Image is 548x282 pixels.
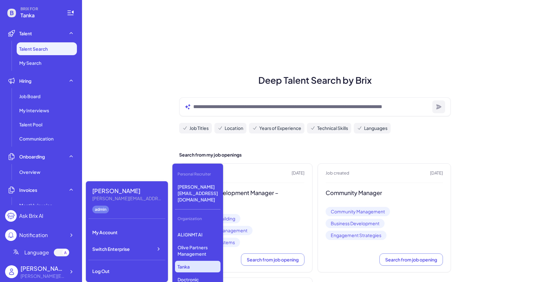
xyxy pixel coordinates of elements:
[326,207,390,216] span: Community Management
[189,125,209,132] span: Job Titles
[292,170,304,176] span: [DATE]
[92,206,109,213] div: admin
[171,73,459,87] h1: Deep Talent Search by Brix
[19,60,41,66] span: My Search
[19,46,48,52] span: Talent Search
[19,231,48,239] div: Notification
[5,265,18,278] img: user_logo.png
[175,242,220,260] p: Olive Partners Management
[19,121,42,128] span: Talent Pool
[21,12,59,19] span: Tanka
[19,78,31,84] span: Hiring
[88,225,165,239] div: My Account
[175,229,220,240] p: ALIGNMT AI
[19,30,32,37] span: Talent
[430,170,443,176] span: [DATE]
[179,151,451,158] h2: Search from my job openings
[19,135,54,142] span: Communication
[259,125,301,132] span: Years of Experience
[247,257,299,262] span: Search from job opening
[175,181,220,205] p: [PERSON_NAME][EMAIL_ADDRESS][DOMAIN_NAME]
[379,253,443,266] button: Search from job opening
[21,273,65,279] div: Maggie@joinbrix.com
[364,125,387,132] span: Languages
[92,186,163,195] div: Maggie
[19,187,37,193] span: Invoices
[19,212,43,220] div: Ask Brix AI
[19,153,45,160] span: Onboarding
[88,264,165,278] div: Log Out
[175,213,220,224] div: Organization
[19,202,53,209] span: Monthly invoice
[175,261,220,272] p: Tanka
[24,249,49,256] span: Language
[241,253,304,266] button: Search from job opening
[326,231,386,240] span: Engagement Strategies
[92,246,130,252] span: Switch Enterprise
[19,169,40,175] span: Overview
[21,264,65,273] div: Maggie
[92,195,163,202] div: Maggie@joinbrix.com
[326,219,385,228] span: Business Development
[326,189,443,197] h3: Community Manager
[19,107,49,114] span: My Interviews
[326,170,349,176] span: Job created
[317,125,348,132] span: Technical Skills
[225,125,243,132] span: Location
[175,169,220,180] div: Personal Recruiter
[19,93,40,99] span: Job Board
[187,189,304,204] h3: Business Development Manager – Incubator
[21,6,59,12] span: BRIX FOR
[385,257,437,262] span: Search from job opening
